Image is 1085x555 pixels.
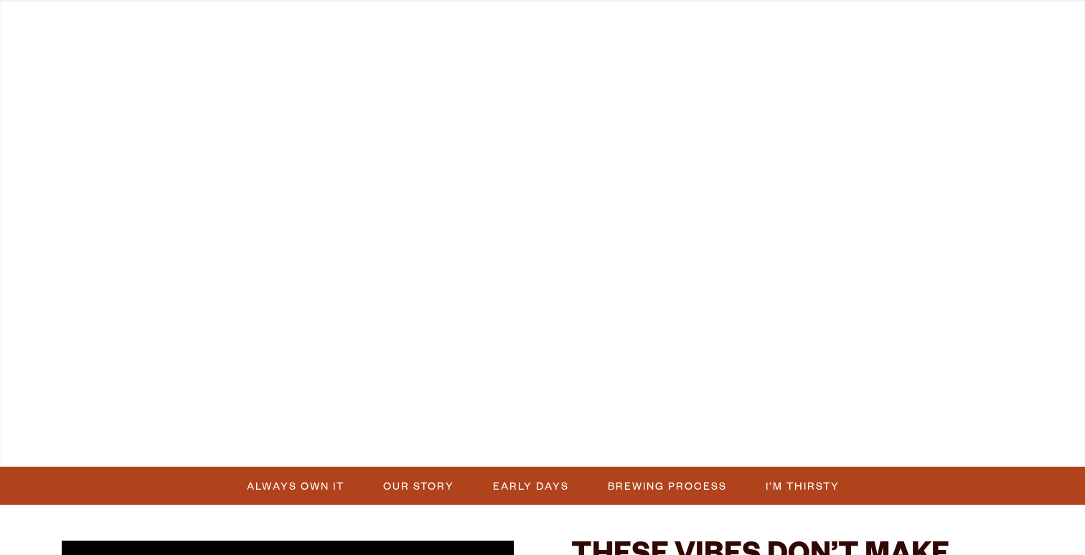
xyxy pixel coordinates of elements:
a: I’m Thirsty [757,475,847,496]
a: Beer [39,9,93,42]
span: Impact [798,18,851,29]
span: Taprooms [159,18,238,29]
span: Always Own It [247,475,344,496]
a: Impact [789,9,860,42]
span: Gear [313,18,352,29]
a: Winery [418,9,494,42]
span: Our Story [640,18,723,29]
a: Taprooms [149,9,247,42]
span: Beer Finder [926,18,1016,29]
span: Brewing Process [608,475,727,496]
a: Beer Finder [916,9,1025,42]
span: Our Story [383,475,454,496]
a: Early Days [484,475,576,496]
a: Brewing Process [599,475,734,496]
span: Winery [427,18,484,29]
a: Our Story [375,475,461,496]
a: Odell Home [532,9,586,42]
a: Our Story [631,9,732,42]
a: Always Own It [238,475,352,496]
span: I’m Thirsty [766,475,840,496]
span: Beer [49,18,84,29]
span: Early Days [493,475,569,496]
a: Gear [304,9,362,42]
